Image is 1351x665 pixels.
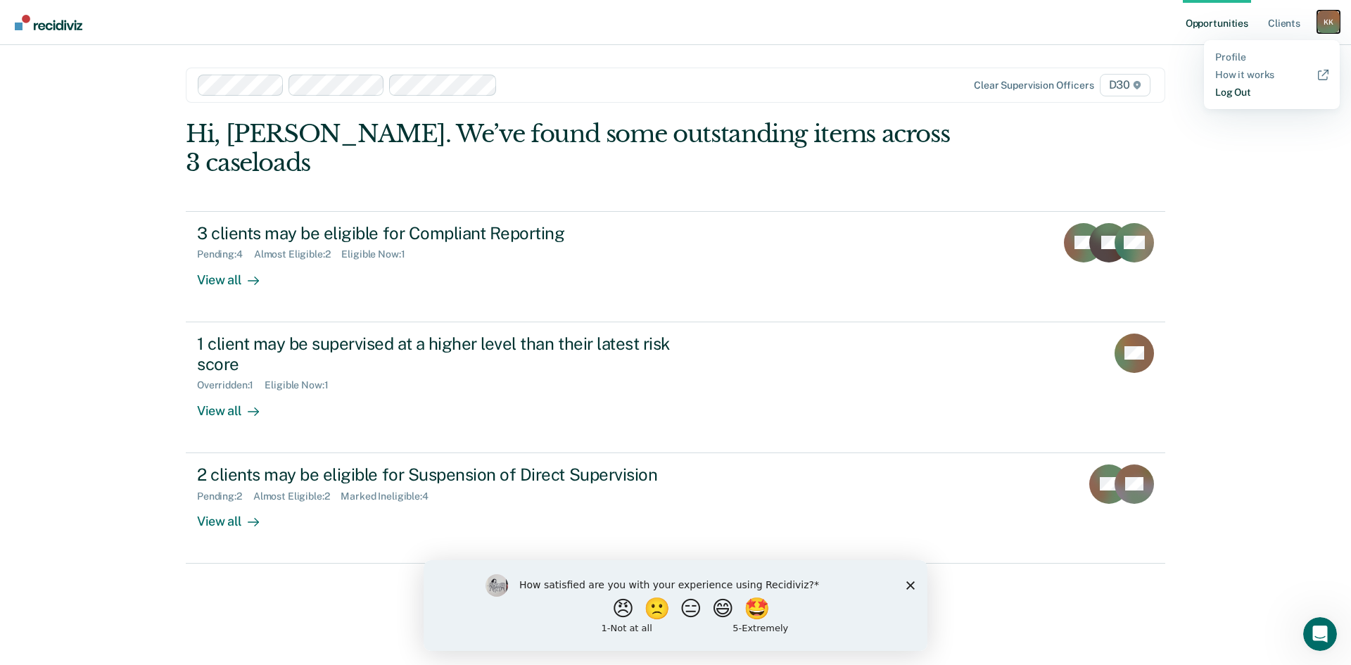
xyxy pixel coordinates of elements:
[197,248,254,260] div: Pending : 4
[15,15,82,30] img: Recidiviz
[197,490,253,502] div: Pending : 2
[1317,11,1340,33] div: K K
[1100,74,1150,96] span: D30
[254,248,342,260] div: Almost Eligible : 2
[974,80,1093,91] div: Clear supervision officers
[186,453,1165,564] a: 2 clients may be eligible for Suspension of Direct SupervisionPending:2Almost Eligible:2Marked In...
[197,223,691,243] div: 3 clients may be eligible for Compliant Reporting
[197,260,276,288] div: View all
[186,322,1165,453] a: 1 client may be supervised at a higher level than their latest risk scoreOverridden:1Eligible Now...
[1303,617,1337,651] iframe: Intercom live chat
[253,490,341,502] div: Almost Eligible : 2
[197,334,691,374] div: 1 client may be supervised at a higher level than their latest risk score
[424,560,927,651] iframe: Survey by Kim from Recidiviz
[197,391,276,419] div: View all
[197,502,276,529] div: View all
[265,379,339,391] div: Eligible Now : 1
[1317,11,1340,33] button: Profile dropdown button
[1215,51,1328,63] a: Profile
[341,490,439,502] div: Marked Ineligible : 4
[186,211,1165,322] a: 3 clients may be eligible for Compliant ReportingPending:4Almost Eligible:2Eligible Now:1View all
[197,379,265,391] div: Overridden : 1
[341,248,416,260] div: Eligible Now : 1
[197,464,691,485] div: 2 clients may be eligible for Suspension of Direct Supervision
[186,120,970,177] div: Hi, [PERSON_NAME]. We’ve found some outstanding items across 3 caseloads
[1215,87,1328,99] a: Log Out
[1215,69,1328,81] a: How it works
